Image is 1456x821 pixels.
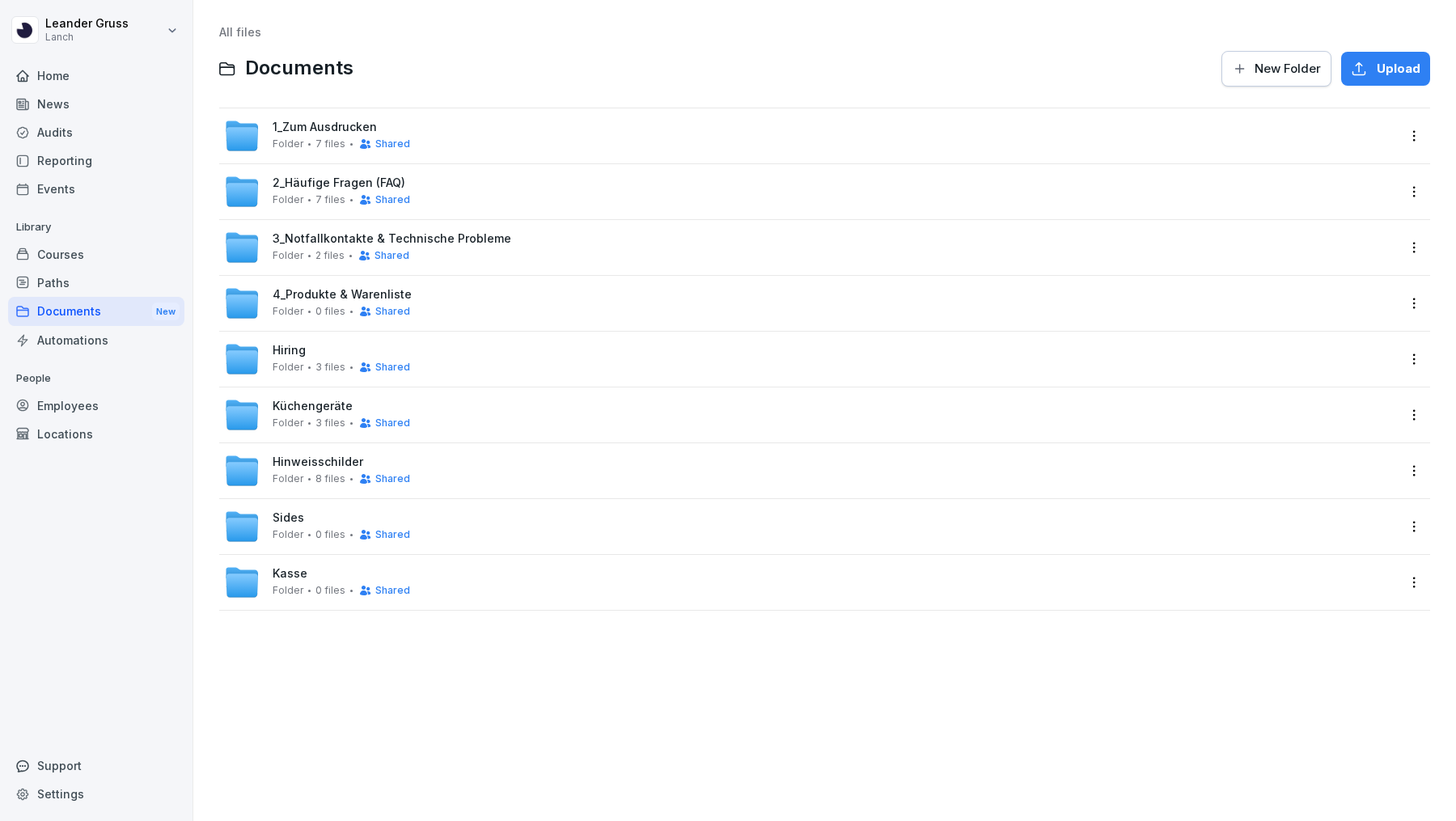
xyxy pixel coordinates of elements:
[375,194,410,205] span: Shared
[273,400,353,413] span: Küchengeräte
[245,57,353,80] span: Documents
[273,567,307,581] span: Kasse
[8,297,184,327] div: Documents
[8,214,184,240] p: Library
[224,397,1396,433] a: KüchengeräteFolder3 filesShared
[315,306,345,317] span: 0 files
[224,174,1396,209] a: 2_Häufige Fragen (FAQ)Folder7 filesShared
[224,118,1396,154] a: 1_Zum AusdruckenFolder7 filesShared
[315,194,345,205] span: 7 files
[224,565,1396,600] a: KasseFolder0 filesShared
[315,362,345,373] span: 3 files
[1341,52,1430,86] button: Upload
[273,529,303,540] span: Folder
[224,286,1396,321] a: 4_Produkte & WarenlisteFolder0 filesShared
[273,121,377,134] span: 1_Zum Ausdrucken
[224,230,1396,265] a: 3_Notfallkontakte & Technische ProblemeFolder2 filesShared
[273,250,303,261] span: Folder
[8,420,184,448] a: Locations
[273,585,303,596] span: Folder
[273,232,511,246] span: 3_Notfallkontakte & Technische Probleme
[273,417,303,429] span: Folder
[224,341,1396,377] a: HiringFolder3 filesShared
[8,240,184,269] a: Courses
[375,250,409,261] span: Shared
[8,391,184,420] a: Employees
[315,585,345,596] span: 0 files
[224,509,1396,544] a: SidesFolder0 filesShared
[45,17,129,31] p: Leander Gruss
[315,250,345,261] span: 2 files
[315,417,345,429] span: 3 files
[219,25,261,39] a: All files
[375,138,410,150] span: Shared
[315,138,345,150] span: 7 files
[375,306,410,317] span: Shared
[273,473,303,485] span: Folder
[8,61,184,90] a: Home
[8,90,184,118] a: News
[273,362,303,373] span: Folder
[8,175,184,203] a: Events
[1377,60,1420,78] span: Upload
[375,362,410,373] span: Shared
[224,453,1396,489] a: HinweisschilderFolder8 filesShared
[8,751,184,780] div: Support
[375,417,410,429] span: Shared
[273,511,304,525] span: Sides
[8,146,184,175] a: Reporting
[375,585,410,596] span: Shared
[1221,51,1331,87] button: New Folder
[315,473,345,485] span: 8 files
[1255,60,1321,78] span: New Folder
[152,303,180,321] div: New
[375,473,410,485] span: Shared
[273,194,303,205] span: Folder
[273,344,306,358] span: Hiring
[273,288,412,302] span: 4_Produkte & Warenliste
[273,176,405,190] span: 2_Häufige Fragen (FAQ)
[8,366,184,391] p: People
[375,529,410,540] span: Shared
[8,297,184,327] a: DocumentsNew
[8,326,184,354] a: Automations
[8,118,184,146] a: Audits
[273,455,363,469] span: Hinweisschilder
[8,269,184,297] a: Paths
[273,306,303,317] span: Folder
[8,780,184,808] a: Settings
[45,32,129,43] p: Lanch
[273,138,303,150] span: Folder
[315,529,345,540] span: 0 files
